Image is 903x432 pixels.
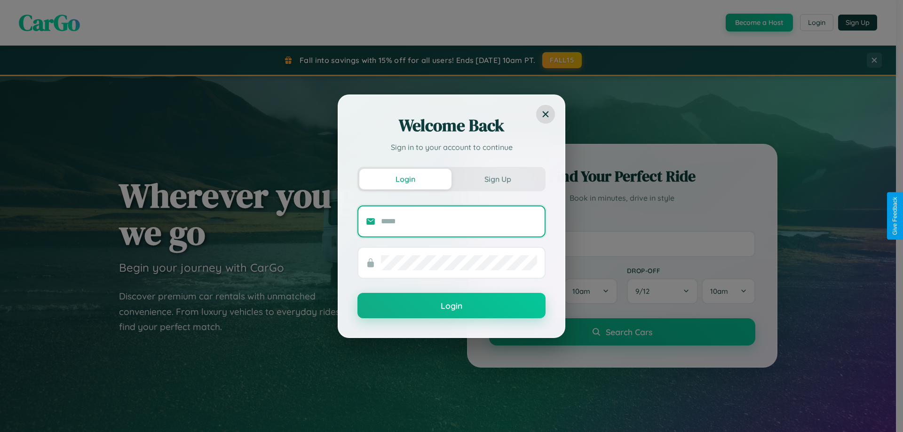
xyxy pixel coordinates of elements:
[357,114,546,137] h2: Welcome Back
[357,141,546,153] p: Sign in to your account to continue
[357,293,546,318] button: Login
[451,169,544,189] button: Sign Up
[359,169,451,189] button: Login
[892,197,898,235] div: Give Feedback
